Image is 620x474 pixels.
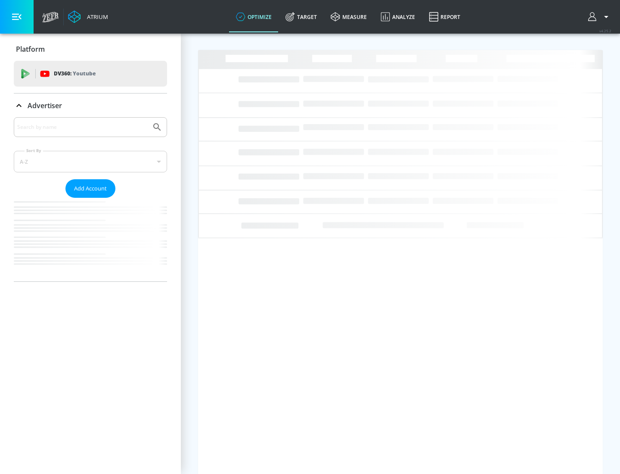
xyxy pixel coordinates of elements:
div: DV360: Youtube [14,61,167,87]
a: Report [422,1,467,32]
a: Analyze [374,1,422,32]
input: Search by name [17,122,148,133]
a: Target [279,1,324,32]
a: Atrium [68,10,108,23]
label: Sort By [25,148,43,153]
div: Advertiser [14,117,167,281]
div: Advertiser [14,94,167,118]
p: DV360: [54,69,96,78]
p: Youtube [73,69,96,78]
a: optimize [229,1,279,32]
p: Advertiser [28,101,62,110]
nav: list of Advertiser [14,198,167,281]
span: v 4.25.2 [599,28,611,33]
button: Add Account [65,179,115,198]
div: Atrium [84,13,108,21]
span: Add Account [74,184,107,193]
p: Platform [16,44,45,54]
a: measure [324,1,374,32]
div: Platform [14,37,167,61]
div: A-Z [14,151,167,172]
